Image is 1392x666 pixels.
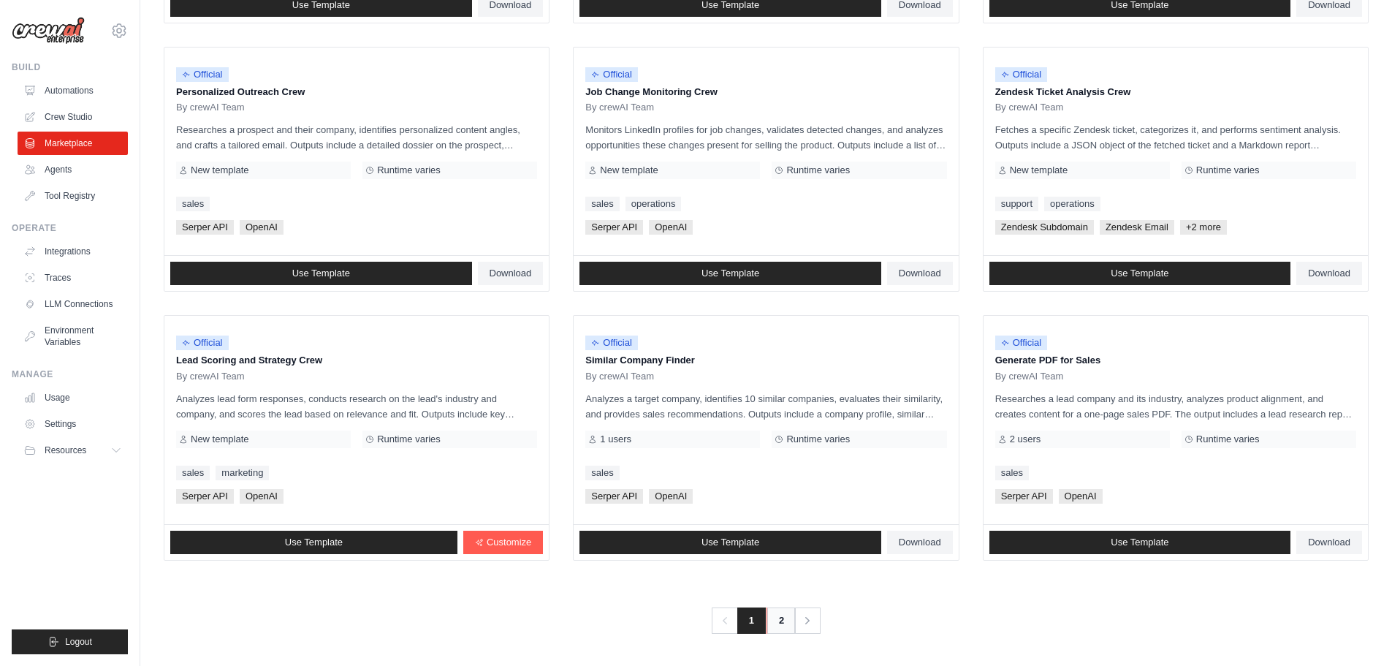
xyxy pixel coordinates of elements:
[12,17,85,45] img: Logo
[995,85,1356,99] p: Zendesk Ticket Analysis Crew
[18,105,128,129] a: Crew Studio
[18,132,128,155] a: Marketplace
[18,184,128,208] a: Tool Registry
[585,67,638,82] span: Official
[995,336,1048,350] span: Official
[45,444,86,456] span: Resources
[12,222,128,234] div: Operate
[786,434,850,445] span: Runtime varies
[170,262,472,285] a: Use Template
[18,439,128,462] button: Resources
[176,489,234,504] span: Serper API
[585,220,643,235] span: Serper API
[463,531,543,554] a: Customize
[995,67,1048,82] span: Official
[1100,220,1174,235] span: Zendesk Email
[191,434,248,445] span: New template
[585,336,638,350] span: Official
[377,434,441,445] span: Runtime varies
[490,268,532,279] span: Download
[18,79,128,102] a: Automations
[585,197,619,211] a: sales
[585,391,946,422] p: Analyzes a target company, identifies 10 similar companies, evaluates their similarity, and provi...
[712,608,821,634] nav: Pagination
[1296,262,1362,285] a: Download
[12,368,128,380] div: Manage
[1010,434,1041,445] span: 2 users
[12,629,128,654] button: Logout
[176,220,234,235] span: Serper API
[995,371,1064,382] span: By crewAI Team
[585,122,946,153] p: Monitors LinkedIn profiles for job changes, validates detected changes, and analyzes opportunitie...
[579,262,881,285] a: Use Template
[18,319,128,354] a: Environment Variables
[18,386,128,409] a: Usage
[579,531,881,554] a: Use Template
[767,608,796,634] a: 2
[176,197,210,211] a: sales
[585,353,946,368] p: Similar Company Finder
[18,158,128,181] a: Agents
[887,262,953,285] a: Download
[285,537,343,548] span: Use Template
[989,531,1291,554] a: Use Template
[995,466,1029,480] a: sales
[176,102,245,113] span: By crewAI Team
[600,434,631,445] span: 1 users
[176,391,537,422] p: Analyzes lead form responses, conducts research on the lead's industry and company, and scores th...
[899,537,941,548] span: Download
[170,531,457,554] a: Use Template
[240,489,284,504] span: OpenAI
[176,85,537,99] p: Personalized Outreach Crew
[18,412,128,436] a: Settings
[701,268,759,279] span: Use Template
[995,220,1094,235] span: Zendesk Subdomain
[585,102,654,113] span: By crewAI Team
[995,102,1064,113] span: By crewAI Team
[737,608,766,634] span: 1
[585,466,619,480] a: sales
[176,336,229,350] span: Official
[176,466,210,480] a: sales
[12,61,128,73] div: Build
[1010,164,1068,176] span: New template
[585,85,946,99] p: Job Change Monitoring Crew
[176,67,229,82] span: Official
[176,122,537,153] p: Researches a prospect and their company, identifies personalized content angles, and crafts a tai...
[18,292,128,316] a: LLM Connections
[176,371,245,382] span: By crewAI Team
[216,466,269,480] a: marketing
[18,240,128,263] a: Integrations
[649,220,693,235] span: OpenAI
[995,197,1038,211] a: support
[995,489,1053,504] span: Serper API
[240,220,284,235] span: OpenAI
[1308,268,1350,279] span: Download
[701,537,759,548] span: Use Template
[487,537,531,548] span: Customize
[377,164,441,176] span: Runtime varies
[478,262,544,285] a: Download
[995,122,1356,153] p: Fetches a specific Zendesk ticket, categorizes it, and performs sentiment analysis. Outputs inclu...
[887,531,953,554] a: Download
[1180,220,1227,235] span: +2 more
[191,164,248,176] span: New template
[989,262,1291,285] a: Use Template
[625,197,682,211] a: operations
[65,636,92,648] span: Logout
[786,164,850,176] span: Runtime varies
[585,489,643,504] span: Serper API
[600,164,658,176] span: New template
[995,353,1356,368] p: Generate PDF for Sales
[1196,164,1260,176] span: Runtime varies
[1308,537,1350,548] span: Download
[1044,197,1100,211] a: operations
[176,353,537,368] p: Lead Scoring and Strategy Crew
[995,391,1356,422] p: Researches a lead company and its industry, analyzes product alignment, and creates content for a...
[649,489,693,504] span: OpenAI
[585,371,654,382] span: By crewAI Team
[18,266,128,290] a: Traces
[1296,531,1362,554] a: Download
[1196,434,1260,445] span: Runtime varies
[899,268,941,279] span: Download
